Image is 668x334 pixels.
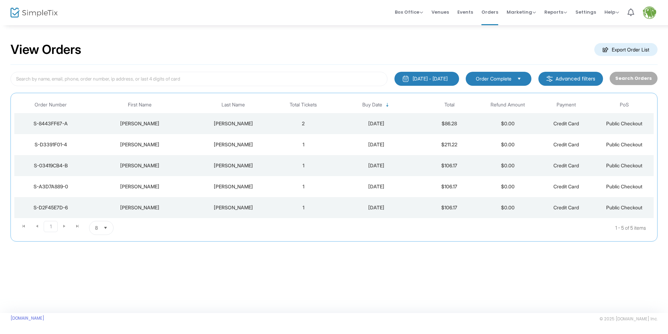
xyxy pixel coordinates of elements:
[420,197,478,218] td: $106.17
[402,75,409,82] img: monthly
[89,183,191,190] div: Shelby
[507,9,536,15] span: Marketing
[575,3,596,21] span: Settings
[334,204,419,211] div: 7/20/2025
[620,102,629,108] span: PoS
[479,97,537,113] th: Refund Amount
[10,72,387,86] input: Search by name, email, phone, order number, ip address, or last 4 digits of card
[553,204,579,210] span: Credit Card
[606,120,642,126] span: Public Checkout
[35,102,67,108] span: Order Number
[194,162,273,169] div: Emerson
[553,120,579,126] span: Credit Card
[457,3,473,21] span: Events
[274,176,333,197] td: 1
[553,183,579,189] span: Credit Card
[395,9,423,15] span: Box Office
[479,134,537,155] td: $0.00
[420,113,478,134] td: $86.28
[89,204,191,211] div: Travis
[274,97,333,113] th: Total Tickets
[385,102,390,108] span: Sortable
[394,72,459,86] button: [DATE] - [DATE]
[194,120,273,127] div: Glagola
[431,3,449,21] span: Venues
[420,134,478,155] td: $211.22
[413,75,448,82] div: [DATE] - [DATE]
[553,141,579,147] span: Credit Card
[594,43,658,56] m-button: Export Order List
[557,102,576,108] span: Payment
[481,3,498,21] span: Orders
[89,120,191,127] div: Edward
[222,102,245,108] span: Last Name
[16,204,86,211] div: S-D2F45E7D-6
[604,9,619,15] span: Help
[334,183,419,190] div: 8/15/2025
[16,162,86,169] div: S-03419CB4-B
[334,141,419,148] div: 8/20/2025
[274,155,333,176] td: 1
[274,134,333,155] td: 1
[194,204,273,211] div: Gsell
[16,120,86,127] div: S-8443FF67-A
[553,162,579,168] span: Credit Card
[44,221,58,232] span: Page 1
[514,75,524,83] button: Select
[101,221,110,235] button: Select
[16,141,86,148] div: S-D3391F01-4
[479,155,537,176] td: $0.00
[274,197,333,218] td: 1
[362,102,382,108] span: Buy Date
[89,162,191,169] div: Brittany
[183,221,646,235] kendo-pager-info: 1 - 5 of 5 items
[95,224,98,231] span: 8
[334,120,419,127] div: 8/20/2025
[194,183,273,190] div: Davis
[14,97,654,218] div: Data table
[420,97,478,113] th: Total
[606,204,642,210] span: Public Checkout
[334,162,419,169] div: 8/19/2025
[606,183,642,189] span: Public Checkout
[538,72,603,86] m-button: Advanced filters
[10,315,44,321] a: [DOMAIN_NAME]
[274,113,333,134] td: 2
[194,141,273,148] div: Leininger
[16,183,86,190] div: S-A3D7A889-0
[479,113,537,134] td: $0.00
[479,197,537,218] td: $0.00
[479,176,537,197] td: $0.00
[606,141,642,147] span: Public Checkout
[600,316,658,322] span: © 2025 [DOMAIN_NAME] Inc.
[546,75,553,82] img: filter
[476,75,511,82] span: Order Complete
[544,9,567,15] span: Reports
[606,162,642,168] span: Public Checkout
[89,141,191,148] div: Doug
[10,42,81,57] h2: View Orders
[420,176,478,197] td: $106.17
[420,155,478,176] td: $106.17
[128,102,152,108] span: First Name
